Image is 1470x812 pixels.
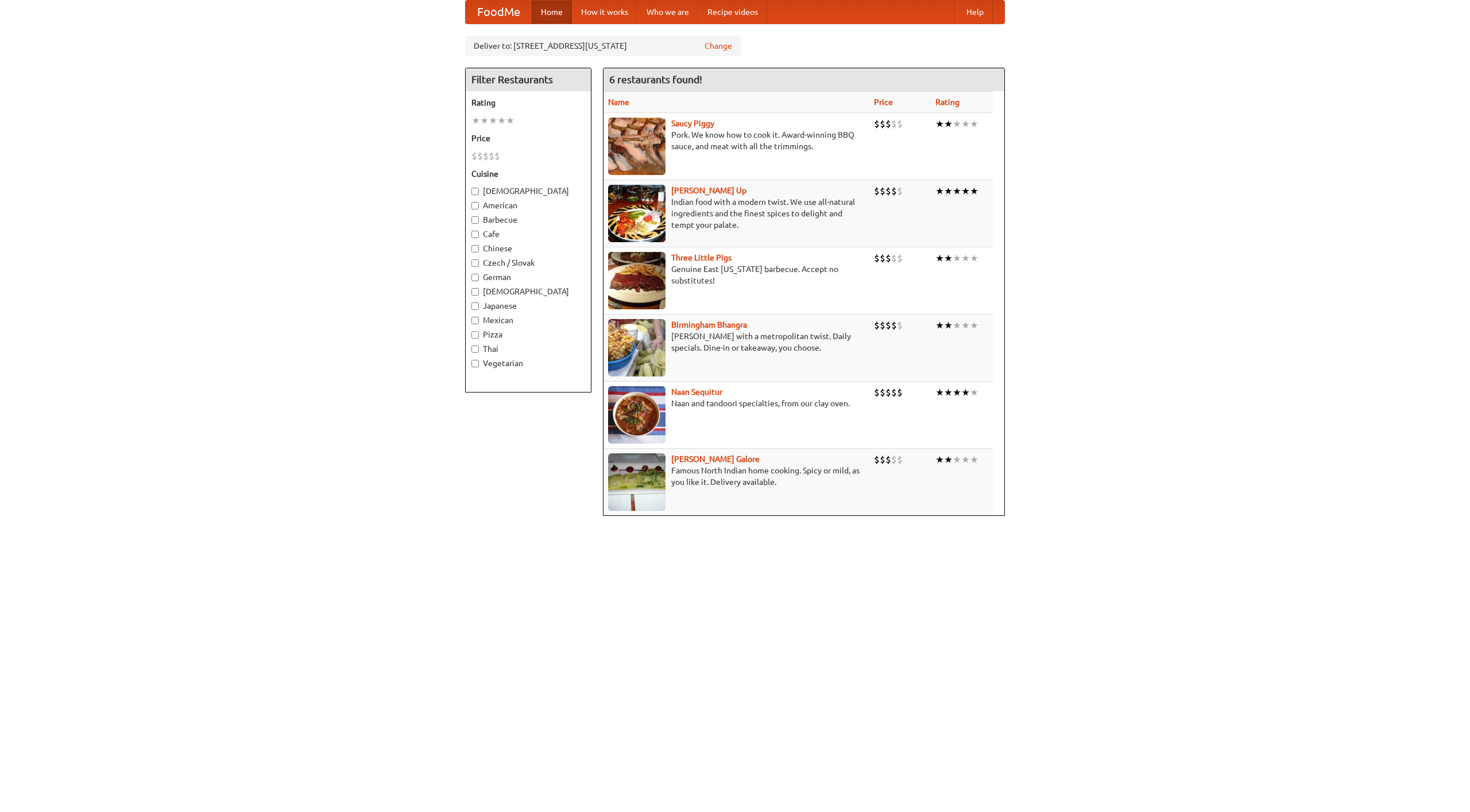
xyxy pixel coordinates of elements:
[891,386,897,399] li: $
[671,320,747,329] b: Birmingham Bhangra
[897,252,903,265] li: $
[471,114,480,127] li: ★
[471,314,585,326] label: Mexican
[471,317,479,324] input: Mexican
[970,118,978,130] li: ★
[885,319,891,332] li: $
[471,188,479,195] input: [DEMOGRAPHIC_DATA]
[471,329,585,340] label: Pizza
[671,186,746,195] a: [PERSON_NAME] Up
[471,214,585,226] label: Barbecue
[471,274,479,281] input: German
[874,118,880,130] li: $
[874,386,880,399] li: $
[608,196,865,231] p: Indian food with a modern twist. We use all-natural ingredients and the finest spices to delight ...
[935,252,944,265] li: ★
[874,252,880,265] li: $
[608,252,666,309] img: littlepigs.jpg
[494,150,500,162] li: $
[961,185,970,197] li: ★
[970,185,978,197] li: ★
[671,119,714,128] a: Saucy Piggy
[885,185,891,197] li: $
[880,386,885,399] li: $
[961,118,970,130] li: ★
[874,185,880,197] li: $
[897,118,903,130] li: $
[897,185,903,197] li: $
[897,453,903,466] li: $
[944,386,953,399] li: ★
[477,150,483,162] li: $
[471,97,585,108] h5: Rating
[953,453,961,466] li: ★
[480,114,489,127] li: ★
[471,200,585,211] label: American
[489,114,497,127] li: ★
[532,1,572,24] a: Home
[637,1,698,24] a: Who we are
[953,185,961,197] li: ★
[953,319,961,332] li: ★
[880,252,885,265] li: $
[944,319,953,332] li: ★
[471,343,585,355] label: Thai
[944,453,953,466] li: ★
[671,387,722,397] a: Naan Sequitur
[671,454,760,464] a: [PERSON_NAME] Galore
[471,360,479,367] input: Vegetarian
[608,263,865,286] p: Genuine East [US_STATE] barbecue. Accept no substitutes!
[608,398,865,409] p: Naan and tandoori specialties, from our clay oven.
[935,386,944,399] li: ★
[897,386,903,399] li: $
[885,453,891,466] li: $
[880,453,885,466] li: $
[471,345,479,353] input: Thai
[506,114,514,127] li: ★
[885,252,891,265] li: $
[608,331,865,353] p: [PERSON_NAME] with a metropolitan twist. Daily specials. Dine-in or takeaway, you choose.
[471,243,585,254] label: Chinese
[698,1,767,24] a: Recipe videos
[953,386,961,399] li: ★
[705,40,732,52] a: Change
[471,271,585,283] label: German
[935,98,960,107] a: Rating
[471,288,479,296] input: [DEMOGRAPHIC_DATA]
[466,1,532,24] a: FoodMe
[471,300,585,312] label: Japanese
[608,185,666,242] img: curryup.jpg
[953,118,961,130] li: ★
[608,118,666,175] img: saucy.jpg
[608,453,666,511] img: currygalore.jpg
[897,319,903,332] li: $
[497,114,506,127] li: ★
[471,331,479,339] input: Pizza
[608,386,666,444] img: naansequitur.jpg
[970,386,978,399] li: ★
[961,453,970,466] li: ★
[944,118,953,130] li: ★
[885,118,891,130] li: $
[471,216,479,224] input: Barbecue
[961,386,970,399] li: ★
[572,1,637,24] a: How it works
[961,319,970,332] li: ★
[608,129,865,152] p: Pork. We know how to cook it. Award-winning BBQ sauce, and meat with all the trimmings.
[891,118,897,130] li: $
[471,202,479,209] input: American
[970,453,978,466] li: ★
[471,245,479,252] input: Chinese
[608,319,666,376] img: bhangra.jpg
[671,253,732,262] b: Three Little Pigs
[471,133,585,144] h5: Price
[874,98,893,107] a: Price
[891,252,897,265] li: $
[465,36,741,56] div: Deliver to: [STREET_ADDRESS][US_STATE]
[471,259,479,267] input: Czech / Slovak
[471,231,479,238] input: Cafe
